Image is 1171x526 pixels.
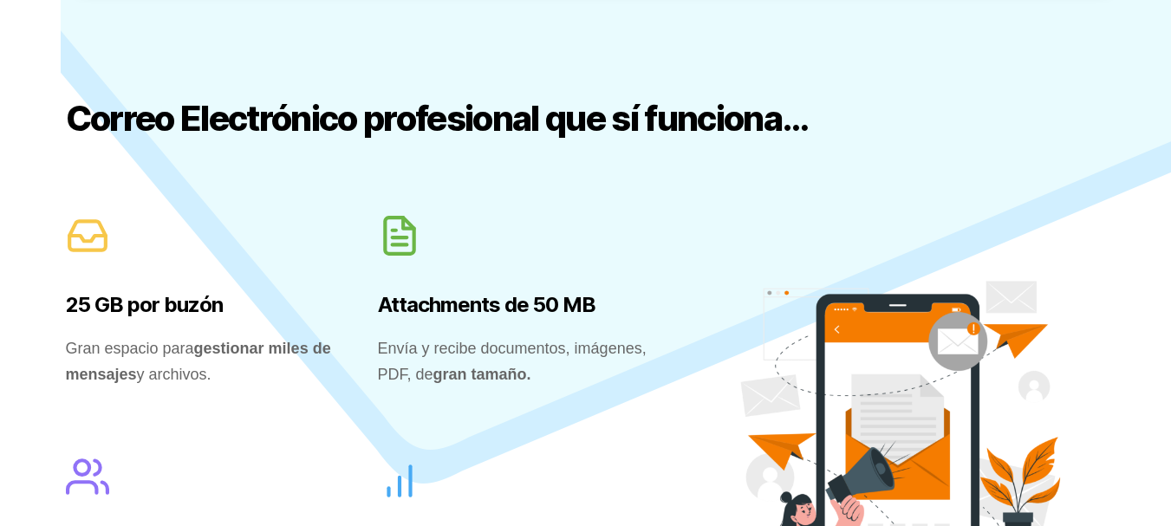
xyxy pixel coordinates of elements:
[66,292,342,318] h5: 25 GB por buzón
[66,97,1106,140] h2: Correo Electrónico profesional que sí funciona…
[66,335,342,387] p: Gran espacio para y archivos.
[66,340,331,383] strong: gestionar miles de mensajes
[433,366,531,383] strong: gran tamaño.
[378,292,654,318] h5: Attachments de 50 MB
[378,335,654,387] p: Envía y recibe documentos, imágenes, PDF, de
